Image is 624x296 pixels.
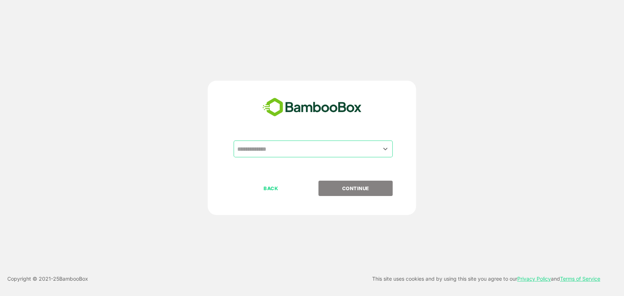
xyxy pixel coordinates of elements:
[517,276,551,282] a: Privacy Policy
[258,95,366,119] img: bamboobox
[318,181,393,196] button: CONTINUE
[372,274,600,283] p: This site uses cookies and by using this site you agree to our and
[234,181,308,196] button: BACK
[319,184,392,192] p: CONTINUE
[234,184,307,192] p: BACK
[380,144,390,154] button: Open
[7,274,88,283] p: Copyright © 2021- 25 BambooBox
[560,276,600,282] a: Terms of Service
